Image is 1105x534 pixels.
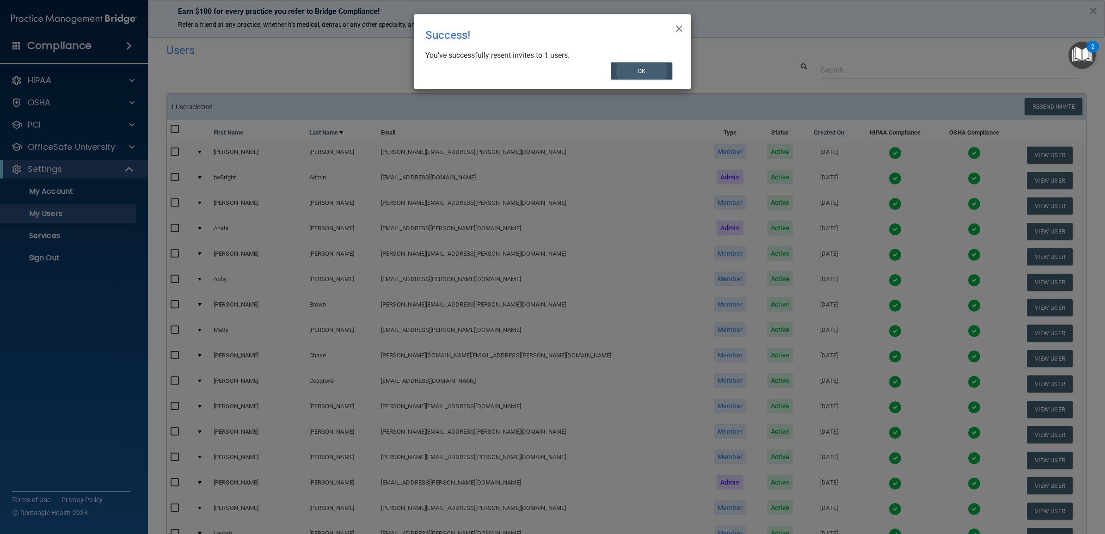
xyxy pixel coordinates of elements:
button: OK [611,62,673,80]
button: Open Resource Center, 2 new notifications [1068,42,1096,69]
span: × [675,18,683,37]
div: 2 [1091,47,1094,59]
div: Success! [425,22,642,49]
div: You’ve successfully resent invites to 1 users. [425,50,672,61]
